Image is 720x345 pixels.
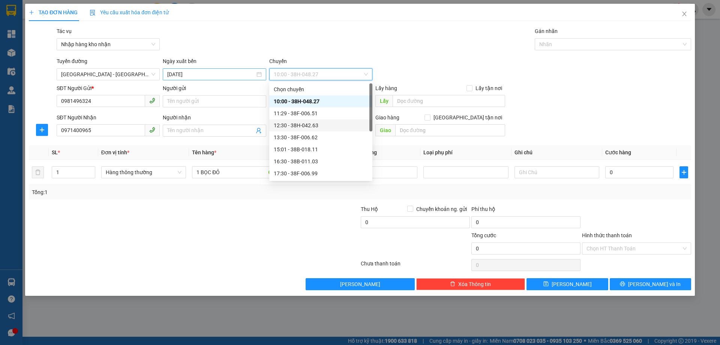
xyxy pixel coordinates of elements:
[413,205,470,213] span: Chuyển khoản ng. gửi
[375,124,395,136] span: Giao
[349,166,417,178] input: 0
[375,114,399,121] span: Giao hàng
[192,149,216,155] span: Tên hàng
[552,280,592,288] span: [PERSON_NAME]
[57,84,160,92] div: SĐT Người Gửi
[57,57,160,68] div: Tuyến đường
[269,83,372,95] div: Chọn chuyến
[472,84,505,92] span: Lấy tận nơi
[620,281,625,287] span: printer
[36,127,48,133] span: plus
[36,124,48,136] button: plus
[90,9,169,15] span: Yêu cầu xuất hóa đơn điện tử
[420,145,511,160] th: Loại phụ phí
[52,149,58,155] span: SL
[163,113,266,122] div: Người nhận
[274,169,368,178] div: 17:30 - 38F-006.99
[361,206,378,212] span: Thu Hộ
[274,69,368,80] span: 10:00 - 38H-048.27
[274,121,368,130] div: 12:30 - 38H-042.63
[32,166,44,178] button: delete
[628,280,681,288] span: [PERSON_NAME] và In
[163,84,266,92] div: Người gửi
[274,133,368,142] div: 13:30 - 38F-006.62
[375,95,393,107] span: Lấy
[57,28,72,34] label: Tác vụ
[430,113,505,122] span: [GEOGRAPHIC_DATA] tận nơi
[149,98,155,104] span: phone
[605,149,631,155] span: Cước hàng
[256,128,262,134] span: user-add
[32,188,278,196] div: Tổng: 1
[167,70,255,78] input: 15/10/2025
[681,11,687,17] span: close
[57,113,160,122] div: SĐT Người Nhận
[680,169,687,175] span: plus
[340,280,380,288] span: [PERSON_NAME]
[360,259,471,273] div: Chưa thanh toán
[274,109,368,118] div: 11:29 - 38F-006.51
[450,281,455,287] span: delete
[29,10,34,15] span: plus
[393,95,505,107] input: Dọc đường
[674,4,695,25] button: Close
[535,28,558,34] label: Gán nhãn
[269,57,372,68] div: Chuyến
[471,232,496,238] span: Tổng cước
[582,232,632,238] label: Hình thức thanh toán
[395,124,505,136] input: Dọc đường
[61,69,155,80] span: Hà Nội - Hà Tĩnh
[90,10,96,16] img: icon
[274,157,368,166] div: 16:30 - 38B-011.03
[29,9,78,15] span: TẠO ĐƠN HÀNG
[61,39,155,50] span: Nhập hàng kho nhận
[543,281,549,287] span: save
[526,278,608,290] button: save[PERSON_NAME]
[679,166,688,178] button: plus
[149,127,155,133] span: phone
[471,205,580,216] div: Phí thu hộ
[274,85,368,93] div: Chọn chuyến
[514,166,599,178] input: Ghi Chú
[192,166,277,178] input: VD: Bàn, Ghế
[101,149,129,155] span: Đơn vị tính
[416,278,525,290] button: deleteXóa Thông tin
[274,97,368,105] div: 10:00 - 38H-048.27
[511,145,602,160] th: Ghi chú
[375,85,397,91] span: Lấy hàng
[306,278,415,290] button: [PERSON_NAME]
[163,57,266,68] div: Ngày xuất bến
[610,278,691,290] button: printer[PERSON_NAME] và In
[274,145,368,154] div: 15:01 - 38B-018.11
[458,280,491,288] span: Xóa Thông tin
[106,167,181,178] span: Hàng thông thường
